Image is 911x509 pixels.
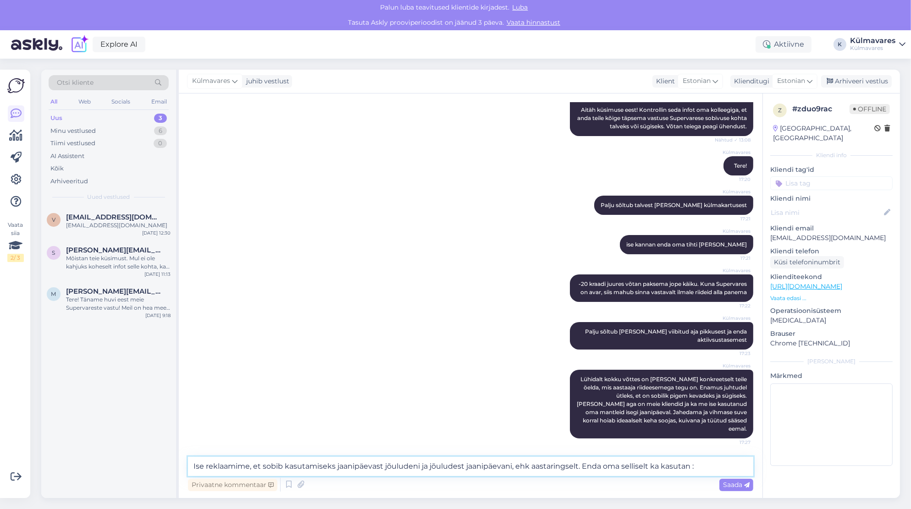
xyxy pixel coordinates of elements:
[716,149,751,156] span: Külmavares
[850,37,895,44] div: Külmavares
[723,481,750,489] span: Saada
[770,246,893,256] p: Kliendi telefon
[49,96,59,108] div: All
[66,254,171,271] div: Mõistan teie küsimust. Mul ei ole kahjuks koheselt infot selle kohta, kas halli camo toonis Külma...
[188,457,753,476] textarea: Ise reklaamime, et sobib kasutamiseks jaanipäevast jõuludeni ja jõuludest jaanipäevani, ehk aasta...
[716,228,751,235] span: Külmavares
[66,246,161,254] span: sandra-rank@hotmail.com
[66,221,171,230] div: [EMAIL_ADDRESS][DOMAIN_NAME]
[52,249,55,256] span: s
[77,96,93,108] div: Web
[821,75,892,88] div: Arhiveeri vestlus
[716,188,751,195] span: Külmavares
[652,77,675,86] div: Klient
[50,114,62,123] div: Uus
[66,287,161,296] span: maria.kaur@tartuerakool.ee
[510,3,531,11] span: Luba
[850,37,905,52] a: KülmavaresKülmavares
[716,176,751,183] span: 17:20
[770,329,893,339] p: Brauser
[716,315,751,322] span: Külmavares
[850,44,895,52] div: Külmavares
[770,357,893,366] div: [PERSON_NAME]
[50,139,95,148] div: Tiimi vestlused
[770,165,893,175] p: Kliendi tag'id
[142,230,171,236] div: [DATE] 12:30
[243,77,289,86] div: juhib vestlust
[770,339,893,348] p: Chrome [TECHNICAL_ID]
[770,256,844,268] div: Küsi telefoninumbrit
[154,126,167,136] div: 6
[70,35,89,54] img: explore-ai
[7,254,24,262] div: 2 / 3
[188,479,277,491] div: Privaatne kommentaar
[770,294,893,302] p: Vaata edasi ...
[50,152,84,161] div: AI Assistent
[756,36,812,53] div: Aktiivne
[730,77,769,86] div: Klienditugi
[626,241,747,248] span: ise kannan enda oma tihti [PERSON_NAME]
[770,272,893,282] p: Klienditeekond
[149,96,169,108] div: Email
[716,439,751,446] span: 17:27
[770,306,893,316] p: Operatsioonisüsteem
[770,316,893,325] p: [MEDICAL_DATA]
[834,38,846,51] div: K
[770,371,893,381] p: Märkmed
[585,328,748,343] span: Palju sõltub [PERSON_NAME] viibitud aja pikkusest ja enda aktiivsustasemest
[51,290,56,297] span: m
[50,177,88,186] div: Arhiveeritud
[716,302,751,309] span: 17:22
[57,78,94,88] span: Otsi kliente
[770,233,893,243] p: [EMAIL_ADDRESS][DOMAIN_NAME]
[770,224,893,233] p: Kliendi email
[716,362,751,369] span: Külmavares
[770,176,893,190] input: Lisa tag
[683,76,711,86] span: Estonian
[145,312,171,319] div: [DATE] 9:18
[577,376,748,432] span: Lühidalt kokku võttes on [PERSON_NAME] konkreetselt teile öelda, mis aastaaja riideesemega tegu o...
[577,90,748,130] span: Tere! Aitäh küsimuse eest! Kontrollin seda infot oma kolleegiga, et anda teile kõige täpsema vast...
[110,96,132,108] div: Socials
[50,164,64,173] div: Kõik
[792,104,850,115] div: # zduo9rac
[52,216,55,223] span: v
[66,296,171,312] div: Tere! Täname huvi eest meie Supervareste vastu! Meil on hea meel kuulda, et need pakuvad huvi Säd...
[192,76,230,86] span: Külmavares
[850,104,890,114] span: Offline
[579,280,748,296] span: -20 kraadi juures võtan paksema jope käiku. Kuna Supervares on avar, siis mahub sinna vastavalt i...
[154,114,167,123] div: 3
[770,194,893,203] p: Kliendi nimi
[7,77,25,94] img: Askly Logo
[88,193,130,201] span: Uued vestlused
[144,271,171,278] div: [DATE] 11:13
[716,267,751,274] span: Külmavares
[770,151,893,159] div: Kliendi info
[778,107,782,114] span: z
[770,282,842,290] a: [URL][DOMAIN_NAME]
[601,202,747,208] span: Palju sõltub talvest [PERSON_NAME] külmakartusest
[734,162,747,169] span: Tere!
[7,221,24,262] div: Vaata siia
[773,124,874,143] div: [GEOGRAPHIC_DATA], [GEOGRAPHIC_DATA]
[50,126,96,136] div: Minu vestlused
[716,255,751,262] span: 17:21
[504,18,563,27] a: Vaata hinnastust
[66,213,161,221] span: varmpz@gmail.com
[93,37,145,52] a: Explore AI
[777,76,805,86] span: Estonian
[716,215,751,222] span: 17:21
[154,139,167,148] div: 0
[716,350,751,357] span: 17:23
[715,137,751,143] span: Nähtud ✓ 13:08
[771,208,882,218] input: Lisa nimi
